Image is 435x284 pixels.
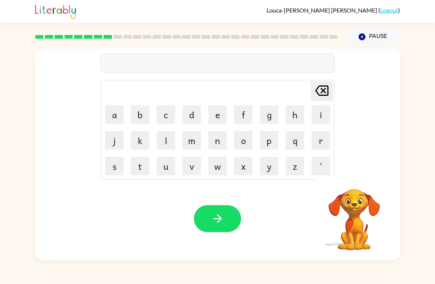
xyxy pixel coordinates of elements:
[267,7,400,14] div: ( )
[131,131,149,150] button: k
[380,7,398,14] a: Logout
[105,105,123,124] button: a
[208,157,227,175] button: w
[312,105,330,124] button: i
[157,105,175,124] button: c
[267,7,378,14] span: Louca-[PERSON_NAME] [PERSON_NAME]
[260,131,278,150] button: p
[260,157,278,175] button: y
[131,105,149,124] button: b
[157,131,175,150] button: l
[131,157,149,175] button: t
[35,3,76,19] img: Literably
[105,131,123,150] button: j
[208,105,227,124] button: e
[286,105,304,124] button: h
[260,105,278,124] button: g
[234,131,253,150] button: o
[347,28,400,45] button: Pause
[286,157,304,175] button: z
[182,131,201,150] button: m
[317,178,391,251] video: Your browser must support playing .mp4 files to use Literably. Please try using another browser.
[286,131,304,150] button: q
[234,105,253,124] button: f
[312,157,330,175] button: '
[182,105,201,124] button: d
[234,157,253,175] button: x
[208,131,227,150] button: n
[312,131,330,150] button: r
[157,157,175,175] button: u
[182,157,201,175] button: v
[105,157,123,175] button: s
